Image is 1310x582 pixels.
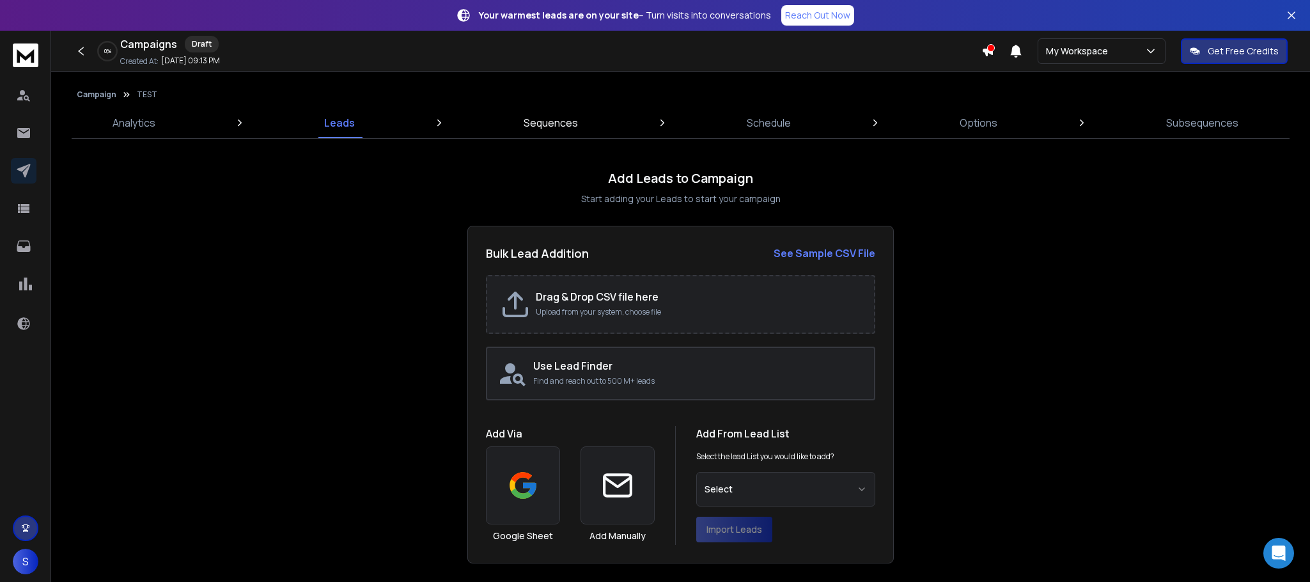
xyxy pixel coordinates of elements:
[774,246,875,260] strong: See Sample CSV File
[516,107,586,138] a: Sequences
[785,9,850,22] p: Reach Out Now
[1181,38,1288,64] button: Get Free Credits
[77,90,116,100] button: Campaign
[161,56,220,66] p: [DATE] 09:13 PM
[486,244,589,262] h2: Bulk Lead Addition
[960,115,997,130] p: Options
[608,169,753,187] h1: Add Leads to Campaign
[479,9,639,21] strong: Your warmest leads are on your site
[589,530,646,542] h3: Add Manually
[1263,538,1294,569] div: Open Intercom Messenger
[1208,45,1279,58] p: Get Free Credits
[696,426,875,441] h1: Add From Lead List
[105,107,163,138] a: Analytics
[486,426,655,441] h1: Add Via
[316,107,363,138] a: Leads
[781,5,854,26] a: Reach Out Now
[533,376,864,386] p: Find and reach out to 500 M+ leads
[324,115,355,130] p: Leads
[493,530,553,542] h3: Google Sheet
[952,107,1005,138] a: Options
[747,115,791,130] p: Schedule
[113,115,155,130] p: Analytics
[524,115,578,130] p: Sequences
[705,483,733,496] span: Select
[120,36,177,52] h1: Campaigns
[13,549,38,574] button: S
[739,107,799,138] a: Schedule
[479,9,771,22] p: – Turn visits into conversations
[536,307,861,317] p: Upload from your system, choose file
[536,289,861,304] h2: Drag & Drop CSV file here
[1046,45,1113,58] p: My Workspace
[696,452,834,462] p: Select the lead List you would like to add?
[1158,107,1246,138] a: Subsequences
[581,193,781,205] p: Start adding your Leads to start your campaign
[1166,115,1238,130] p: Subsequences
[120,56,159,67] p: Created At:
[774,246,875,261] a: See Sample CSV File
[533,358,864,374] h2: Use Lead Finder
[137,90,157,100] p: TEST
[13,43,38,67] img: logo
[185,36,219,52] div: Draft
[104,47,111,55] p: 0 %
